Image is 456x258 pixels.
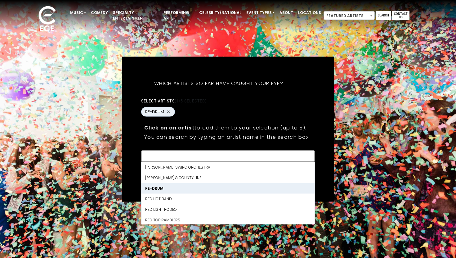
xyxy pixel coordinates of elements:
[141,162,315,172] li: [PERSON_NAME] Swing Orchestra
[88,7,110,18] a: Comedy
[141,193,315,204] li: Red Hot Band
[376,11,391,20] a: Search
[197,7,244,18] a: Celebrity/National
[296,175,315,186] button: Next
[141,172,315,183] li: [PERSON_NAME] & County Line
[144,124,194,131] strong: Click on an artist
[141,183,315,193] li: RE-DRUM
[244,7,277,18] a: Event Types
[324,11,374,20] span: Featured Artists
[324,11,375,20] span: Featured Artists
[141,98,207,103] label: Select artists
[141,215,315,225] li: Red Top Ramblers
[277,7,296,18] a: About
[166,109,171,115] button: Remove RE-DRUM
[145,154,311,160] textarea: Search
[144,133,312,141] p: You can search by typing an artist name in the search box.
[141,72,296,94] h5: Which artists so far have caught your eye?
[32,4,63,34] img: ece_new_logo_whitev2-1.png
[296,7,324,18] a: Locations
[141,204,315,215] li: Red Light Rodeo
[68,7,88,18] a: Music
[110,7,161,24] a: Specialty Entertainment
[145,108,164,115] span: RE-DRUM
[161,7,197,24] a: Performing Arts
[392,11,409,20] a: Contact Us
[144,124,312,131] p: to add them to your selection (up to 5).
[175,98,207,103] span: (1/5 selected)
